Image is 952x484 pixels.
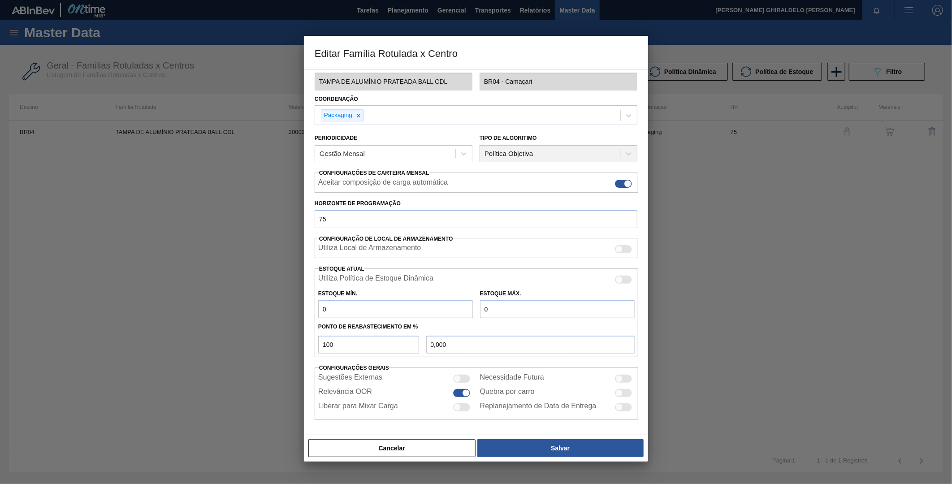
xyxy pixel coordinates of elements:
label: Sugestões Externas [318,373,382,384]
label: Estoque Máx. [480,290,521,297]
span: Configurações Gerais [319,365,389,371]
label: Coordenação [315,96,358,102]
label: Quebra por carro [480,388,535,398]
label: Replanejamento de Data de Entrega [480,402,597,413]
div: Gestão Mensal [320,150,365,158]
label: Liberar para Mixar Carga [318,402,398,413]
button: Cancelar [308,439,476,457]
label: Horizonte de Programação [315,197,637,210]
label: Relevância OOR [318,388,372,398]
label: Periodicidade [315,135,357,141]
label: Estoque Mín. [318,290,357,297]
h3: Editar Família Rotulada x Centro [304,36,648,70]
div: Packaging [321,110,354,121]
label: Estoque Atual [319,266,364,272]
label: Aceitar composição de carga automática [318,178,448,189]
button: Salvar [477,439,644,457]
span: Configurações de Carteira Mensal [319,170,429,176]
label: Quando ativada, o sistema irá usar os estoques usando a Política de Estoque Dinâmica. [318,274,433,285]
label: Tipo de Algoritimo [480,135,537,141]
label: Necessidade Futura [480,373,544,384]
label: Ponto de Reabastecimento em % [318,324,418,330]
label: Quando ativada, o sistema irá exibir os estoques de diferentes locais de armazenamento. [318,244,421,255]
span: Configuração de Local de Armazenamento [319,236,453,242]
